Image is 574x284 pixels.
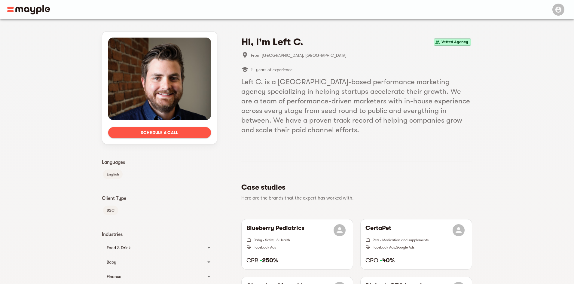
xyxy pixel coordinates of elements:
p: Client Type [102,195,217,202]
span: English [103,171,123,178]
span: - [380,257,382,264]
h6: CertaPet [365,224,391,236]
div: Food & Drink [107,244,202,251]
div: Finance [107,273,202,280]
h5: Case studies [241,182,467,192]
img: Main logo [7,5,50,14]
span: 14 years of experience [251,66,292,73]
div: Finance [102,269,217,284]
span: Facebook Ads [254,245,276,249]
button: CertaPetPets • Medication and supplementsFacebook Ads,Google AdsCPO -40% [361,219,472,269]
p: Languages [102,159,217,166]
span: Schedule a call [113,129,206,136]
span: B2C [103,207,118,214]
h6: CPO [365,257,467,264]
div: Food & Drink [102,240,217,255]
button: Blueberry PediatricsBaby • Safety & HealthFacebook AdsCPR -250% [242,219,353,269]
span: Vetted Agency [439,38,471,46]
h5: Left C. is a [GEOGRAPHIC_DATA]-based performance marketing agency specializing in helping startup... [241,77,472,135]
div: Baby [102,255,217,269]
span: Google Ads [396,245,414,249]
span: Facebook Ads , [373,245,396,249]
span: - [260,257,262,264]
span: Pets • Medication and supplements [373,238,429,242]
strong: 40% [380,257,395,264]
span: Baby • Safety & Health [254,238,290,242]
p: Industries [102,231,217,238]
span: Menu [549,7,567,11]
iframe: Chat Widget [544,255,574,284]
span: From [GEOGRAPHIC_DATA], [GEOGRAPHIC_DATA] [251,52,472,59]
h6: CPR [246,257,348,264]
div: Baby [107,258,202,266]
h6: Blueberry Pediatrics [246,224,304,236]
strong: 250% [260,257,278,264]
p: Here are the brands that the expert has worked with. [241,194,467,202]
button: Schedule a call [108,127,211,138]
h4: Hi, I'm Left C. [241,36,303,48]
